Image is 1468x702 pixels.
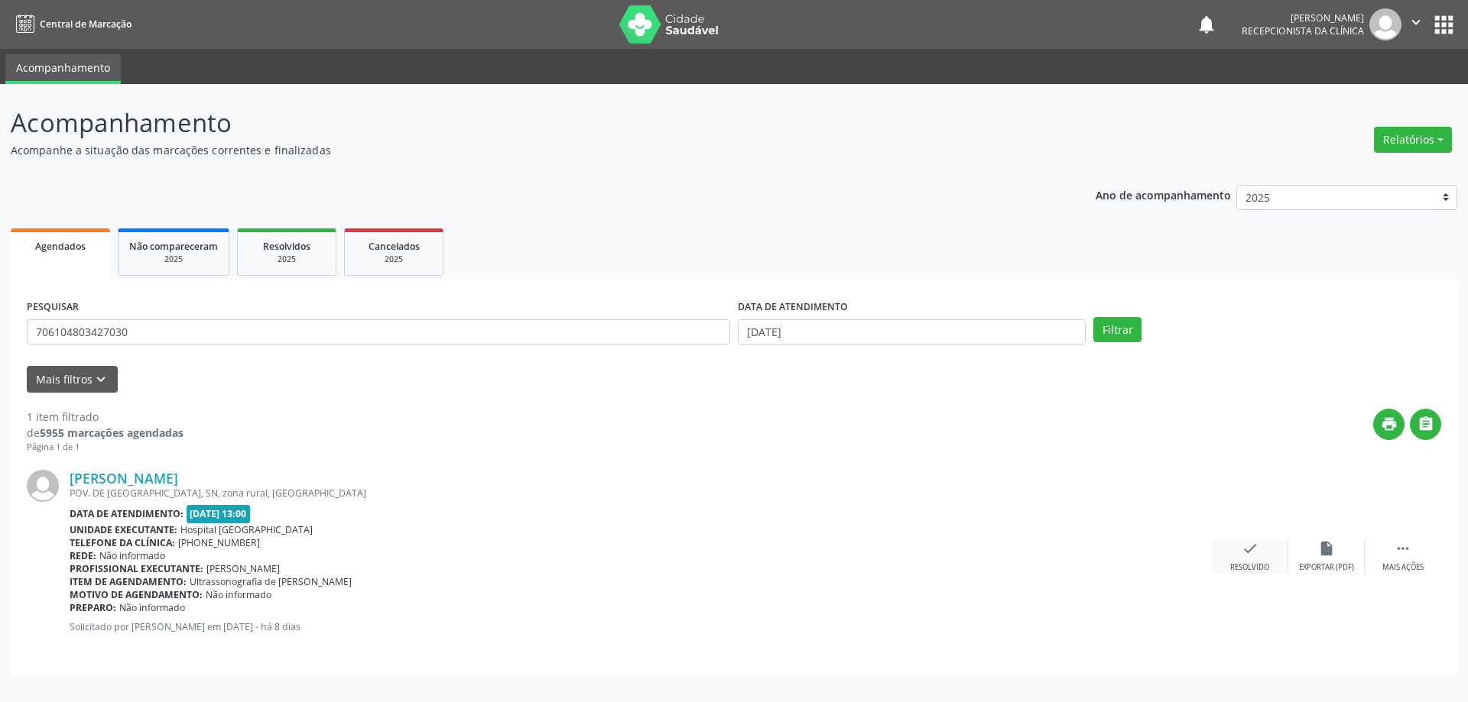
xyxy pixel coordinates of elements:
label: DATA DE ATENDIMENTO [738,296,848,319]
p: Acompanhamento [11,104,1023,142]
img: img [27,470,59,502]
span: Central de Marcação [40,18,132,31]
span: Resolvidos [263,240,310,253]
button: Filtrar [1093,317,1142,343]
label: PESQUISAR [27,296,79,319]
button: apps [1431,11,1457,38]
i: insert_drive_file [1318,540,1335,557]
div: Página 1 de 1 [27,441,183,454]
button: Mais filtroskeyboard_arrow_down [27,366,118,393]
b: Rede: [70,549,96,562]
span: Ultrassonografia de [PERSON_NAME] [190,575,352,588]
img: img [1369,8,1401,40]
div: de [27,425,183,441]
a: [PERSON_NAME] [70,470,178,487]
span: Cancelados [369,240,420,253]
i:  [1418,416,1434,432]
div: POV. DE [GEOGRAPHIC_DATA], SN, zona rural, [GEOGRAPHIC_DATA] [70,487,1212,500]
p: Acompanhe a situação das marcações correntes e finalizadas [11,142,1023,158]
b: Profissional executante: [70,562,203,575]
div: [PERSON_NAME] [1242,11,1364,24]
button: print [1373,409,1405,440]
div: 2025 [248,254,325,265]
span: Agendados [35,240,86,253]
span: [PHONE_NUMBER] [178,536,260,549]
span: Hospital [GEOGRAPHIC_DATA] [180,523,313,536]
span: Não informado [119,601,185,614]
span: [PERSON_NAME] [206,562,280,575]
i:  [1408,14,1424,31]
i: keyboard_arrow_down [93,371,109,388]
div: Resolvido [1230,562,1269,573]
button: notifications [1196,14,1217,35]
div: 2025 [356,254,432,265]
input: Selecione um intervalo [738,319,1086,345]
span: Não informado [99,549,165,562]
i:  [1395,540,1411,557]
p: Ano de acompanhamento [1096,185,1231,204]
strong: 5955 marcações agendadas [40,425,183,440]
p: Solicitado por [PERSON_NAME] em [DATE] - há 8 dias [70,620,1212,633]
b: Item de agendamento: [70,575,187,588]
i: check [1242,540,1259,557]
div: 2025 [129,254,218,265]
b: Motivo de agendamento: [70,588,203,601]
div: Exportar (PDF) [1299,562,1354,573]
b: Telefone da clínica: [70,536,175,549]
i: print [1381,416,1398,432]
button:  [1410,409,1441,440]
button:  [1401,8,1431,40]
div: 1 item filtrado [27,409,183,425]
a: Central de Marcação [11,11,132,37]
b: Unidade executante: [70,523,177,536]
input: Nome, CNS [27,319,730,345]
span: Não informado [206,588,271,601]
span: [DATE] 13:00 [187,505,251,522]
span: Recepcionista da clínica [1242,24,1364,37]
b: Data de atendimento: [70,507,183,520]
b: Preparo: [70,601,116,614]
a: Acompanhamento [5,54,121,84]
span: Não compareceram [129,240,218,253]
div: Mais ações [1382,562,1424,573]
button: Relatórios [1374,127,1452,153]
